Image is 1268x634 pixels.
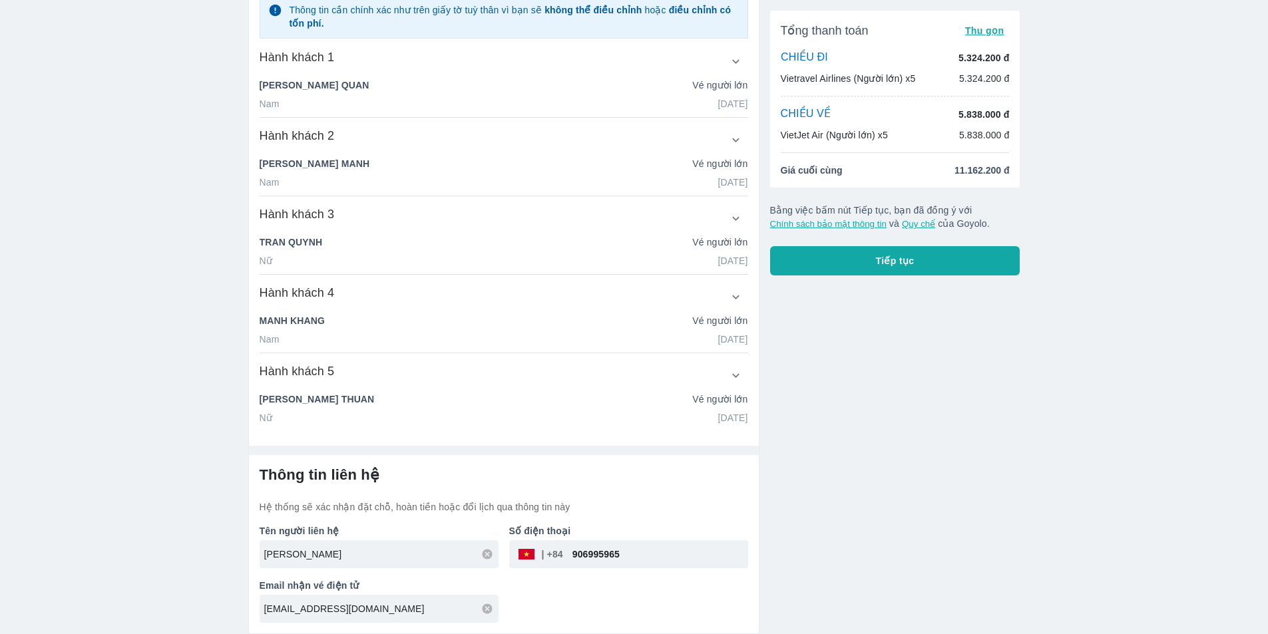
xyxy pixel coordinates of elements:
[876,254,915,267] span: Tiếp tục
[544,5,642,15] strong: không thể điều chỉnh
[260,500,748,514] p: Hệ thống sẽ xác nhận đặt chỗ, hoàn tiền hoặc đổi lịch qua thông tin này
[781,23,869,39] span: Tổng thanh toán
[781,51,828,65] p: CHIỀU ĐI
[260,157,370,170] p: [PERSON_NAME] MANH
[954,164,1010,177] span: 11.162.200 đ
[260,176,280,189] p: Nam
[770,204,1020,230] p: Bằng việc bấm nút Tiếp tục, bạn đã đồng ý với và của Goyolo.
[260,206,335,222] h6: Hành khách 3
[692,393,747,406] p: Vé người lớn
[718,176,748,189] p: [DATE]
[692,79,747,92] p: Vé người lớn
[260,333,280,346] p: Nam
[260,411,272,424] p: Nữ
[692,314,747,327] p: Vé người lớn
[958,51,1009,65] p: 5.324.200 đ
[260,285,335,301] h6: Hành khách 4
[781,128,888,142] p: VietJet Air (Người lớn) x5
[781,107,831,122] p: CHIỀU VỀ
[965,25,1004,36] span: Thu gọn
[692,236,747,249] p: Vé người lớn
[260,526,339,536] b: Tên người liên hệ
[289,3,739,30] p: Thông tin cần chính xác như trên giấy tờ tuỳ thân vì bạn sẽ hoặc
[260,363,335,379] h6: Hành khách 5
[260,393,375,406] p: [PERSON_NAME] THUAN
[958,108,1009,121] p: 5.838.000 đ
[718,254,748,267] p: [DATE]
[770,219,887,229] button: Chính sách bảo mật thông tin
[260,49,335,65] h6: Hành khách 1
[718,97,748,110] p: [DATE]
[264,602,499,615] input: Ví dụ: abc@gmail.com
[260,466,748,484] h6: Thông tin liên hệ
[781,164,843,177] span: Giá cuối cùng
[902,219,935,229] button: Quy chế
[781,72,916,85] p: Vietravel Airlines (Người lớn) x5
[959,72,1010,85] p: 5.324.200 đ
[960,21,1010,40] button: Thu gọn
[260,236,323,249] p: TRAN QUYNH
[718,333,748,346] p: [DATE]
[260,79,369,92] p: [PERSON_NAME] QUAN
[260,97,280,110] p: Nam
[770,246,1020,275] button: Tiếp tục
[692,157,747,170] p: Vé người lớn
[718,411,748,424] p: [DATE]
[260,128,335,144] h6: Hành khách 2
[260,254,272,267] p: Nữ
[264,548,499,561] input: Ví dụ: NGUYEN VAN A
[959,128,1010,142] p: 5.838.000 đ
[260,314,325,327] p: MANH KHANG
[509,526,571,536] b: Số điện thoại
[260,580,359,591] b: Email nhận vé điện tử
